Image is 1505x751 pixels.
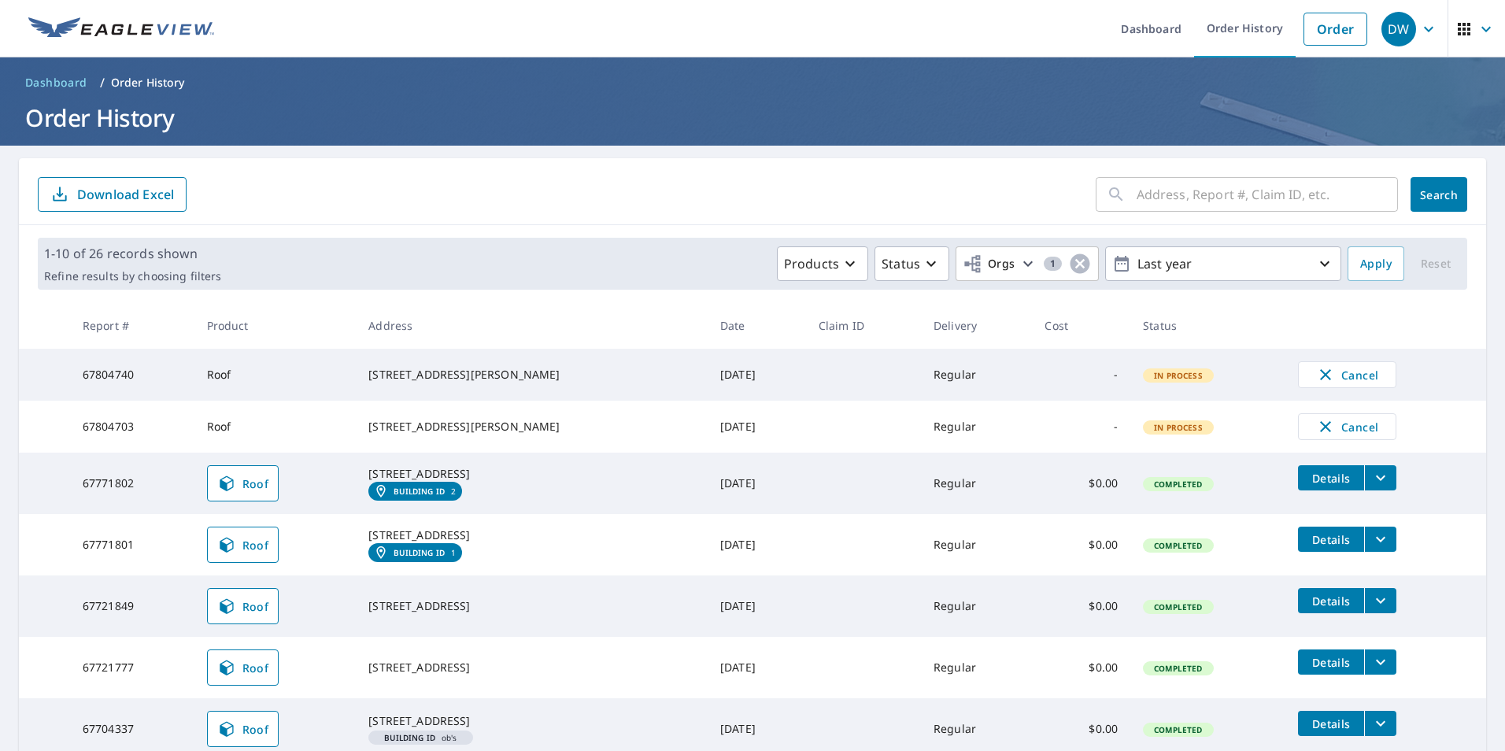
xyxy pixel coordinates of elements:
td: [DATE] [708,401,806,453]
span: Roof [217,474,269,493]
th: Cost [1032,302,1130,349]
td: 67721777 [70,637,194,698]
button: detailsBtn-67721777 [1298,649,1364,675]
span: Roof [217,535,269,554]
div: DW [1381,12,1416,46]
div: [STREET_ADDRESS] [368,598,695,614]
button: Last year [1105,246,1341,281]
td: Roof [194,401,357,453]
p: Refine results by choosing filters [44,269,221,283]
button: filesDropdownBtn-67704337 [1364,711,1396,736]
span: Details [1307,716,1355,731]
td: Regular [921,514,1032,575]
button: detailsBtn-67771801 [1298,527,1364,552]
img: EV Logo [28,17,214,41]
td: Regular [921,575,1032,637]
span: Search [1423,187,1455,202]
button: detailsBtn-67704337 [1298,711,1364,736]
td: [DATE] [708,575,806,637]
td: Regular [921,637,1032,698]
span: Apply [1360,254,1392,274]
th: Status [1130,302,1285,349]
nav: breadcrumb [19,70,1486,95]
button: filesDropdownBtn-67721849 [1364,588,1396,613]
span: Completed [1144,540,1211,551]
a: Roof [207,465,279,501]
button: detailsBtn-67721849 [1298,588,1364,613]
span: Details [1307,532,1355,547]
span: Cancel [1315,417,1380,436]
button: Search [1411,177,1467,212]
em: Building ID [394,548,445,557]
button: filesDropdownBtn-67771801 [1364,527,1396,552]
span: Completed [1144,724,1211,735]
a: Roof [207,711,279,747]
th: Product [194,302,357,349]
span: Details [1307,594,1355,609]
td: - [1032,349,1130,401]
a: Roof [207,588,279,624]
span: Roof [217,720,269,738]
td: 67771802 [70,453,194,514]
span: In Process [1144,422,1212,433]
span: Roof [217,658,269,677]
a: Roof [207,527,279,563]
th: Date [708,302,806,349]
td: $0.00 [1032,514,1130,575]
div: [STREET_ADDRESS] [368,466,695,482]
th: Delivery [921,302,1032,349]
div: [STREET_ADDRESS] [368,660,695,675]
div: [STREET_ADDRESS][PERSON_NAME] [368,367,695,383]
td: [DATE] [708,349,806,401]
a: Order [1303,13,1367,46]
td: [DATE] [708,514,806,575]
button: Status [875,246,949,281]
button: Download Excel [38,177,187,212]
td: Regular [921,349,1032,401]
button: filesDropdownBtn-67721777 [1364,649,1396,675]
a: Building ID1 [368,543,462,562]
em: Building ID [384,734,435,742]
td: Roof [194,349,357,401]
button: Cancel [1298,361,1396,388]
button: detailsBtn-67771802 [1298,465,1364,490]
button: Apply [1348,246,1404,281]
div: [STREET_ADDRESS] [368,713,695,729]
p: Download Excel [77,186,174,203]
p: Products [784,254,839,273]
span: Details [1307,655,1355,670]
button: Orgs1 [956,246,1099,281]
td: Regular [921,401,1032,453]
th: Address [356,302,708,349]
span: Cancel [1315,365,1380,384]
a: Dashboard [19,70,94,95]
em: Building ID [394,486,445,496]
span: In Process [1144,370,1212,381]
span: Dashboard [25,75,87,91]
span: Completed [1144,663,1211,674]
span: Orgs [963,254,1015,274]
td: $0.00 [1032,453,1130,514]
span: Roof [217,597,269,616]
a: Roof [207,649,279,686]
li: / [100,73,105,92]
button: Products [777,246,868,281]
a: Building ID2 [368,482,462,501]
button: Cancel [1298,413,1396,440]
p: 1-10 of 26 records shown [44,244,221,263]
td: [DATE] [708,453,806,514]
span: Completed [1144,601,1211,612]
span: 1 [1044,258,1062,269]
span: ob's [375,734,466,742]
span: Details [1307,471,1355,486]
button: filesDropdownBtn-67771802 [1364,465,1396,490]
td: $0.00 [1032,637,1130,698]
td: 67804703 [70,401,194,453]
input: Address, Report #, Claim ID, etc. [1137,172,1398,216]
th: Claim ID [806,302,921,349]
p: Order History [111,75,185,91]
td: Regular [921,453,1032,514]
span: Completed [1144,479,1211,490]
p: Last year [1131,250,1315,278]
td: 67804740 [70,349,194,401]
